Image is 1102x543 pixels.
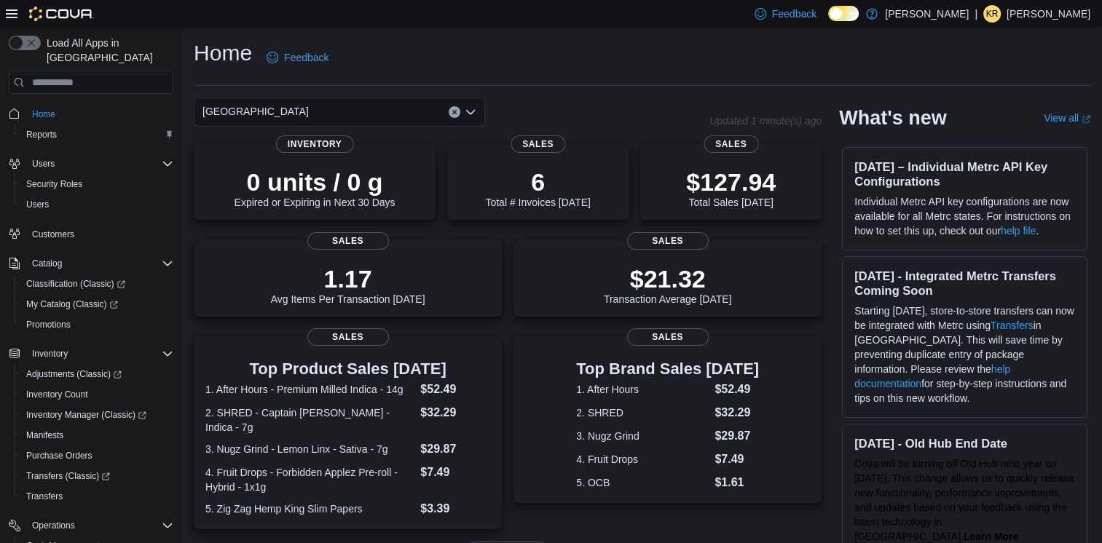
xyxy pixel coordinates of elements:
[20,488,173,505] span: Transfers
[26,106,61,123] a: Home
[26,255,173,272] span: Catalog
[271,264,425,305] div: Avg Items Per Transaction [DATE]
[26,409,146,421] span: Inventory Manager (Classic)
[205,382,414,397] dt: 1. After Hours - Premium Milled Indica - 14g
[576,475,709,490] dt: 5. OCB
[205,360,490,378] h3: Top Product Sales [DATE]
[15,466,179,486] a: Transfers (Classic)
[26,178,82,190] span: Security Roles
[205,442,414,456] dt: 3. Nugz Grind - Lemon Linx - Sativa - 7g
[26,104,173,122] span: Home
[32,108,55,120] span: Home
[511,135,565,153] span: Sales
[20,406,152,424] a: Inventory Manager (Classic)
[576,405,709,420] dt: 2. SHRED
[20,296,124,313] a: My Catalog (Classic)
[26,319,71,330] span: Promotions
[20,386,94,403] a: Inventory Count
[983,5,1001,23] div: Kelsie Rutledge
[1007,5,1090,23] p: [PERSON_NAME]
[15,314,179,335] button: Promotions
[854,458,1074,542] span: Cova will be turning off Old Hub next year on [DATE]. This change allows us to quickly release ne...
[20,126,63,143] a: Reports
[772,7,816,21] span: Feedback
[3,515,179,536] button: Operations
[627,232,709,250] span: Sales
[15,364,179,384] a: Adjustments (Classic)
[15,445,179,466] button: Purchase Orders
[991,320,1034,331] a: Transfers
[20,316,76,333] a: Promotions
[715,404,759,421] dd: $32.29
[420,464,490,481] dd: $7.49
[205,502,414,516] dt: 5. Zig Zag Hemp King Slim Papers
[715,381,759,398] dd: $52.49
[420,500,490,518] dd: $3.39
[235,167,395,197] p: 0 units / 0 g
[885,5,969,23] p: [PERSON_NAME]
[709,115,822,127] p: Updated 1 minute(s) ago
[828,21,829,22] span: Dark Mode
[261,43,334,72] a: Feedback
[715,427,759,445] dd: $29.87
[235,167,395,208] div: Expired or Expiring in Next 30 Days
[576,452,709,467] dt: 4. Fruit Drops
[20,316,173,333] span: Promotions
[26,225,173,243] span: Customers
[3,253,179,274] button: Catalog
[15,486,179,507] button: Transfers
[26,517,173,534] span: Operations
[3,154,179,174] button: Users
[15,174,179,194] button: Security Roles
[20,196,173,213] span: Users
[3,103,179,124] button: Home
[715,474,759,491] dd: $1.61
[26,491,63,502] span: Transfers
[20,427,173,444] span: Manifests
[839,106,946,130] h2: What's new
[15,294,179,314] a: My Catalog (Classic)
[20,447,173,464] span: Purchase Orders
[284,50,328,65] span: Feedback
[975,5,977,23] p: |
[704,135,758,153] span: Sales
[20,447,98,464] a: Purchase Orders
[32,348,68,360] span: Inventory
[3,344,179,364] button: Inventory
[15,274,179,294] a: Classification (Classic)
[20,275,131,293] a: Classification (Classic)
[964,531,1018,542] a: Learn More
[420,440,490,458] dd: $29.87
[15,384,179,405] button: Inventory Count
[854,159,1075,189] h3: [DATE] – Individual Metrc API Key Configurations
[576,429,709,443] dt: 3. Nugz Grind
[627,328,709,346] span: Sales
[194,39,252,68] h1: Home
[686,167,776,208] div: Total Sales [DATE]
[20,467,173,485] span: Transfers (Classic)
[20,196,55,213] a: Users
[854,269,1075,298] h3: [DATE] - Integrated Metrc Transfers Coming Soon
[26,470,110,482] span: Transfers (Classic)
[276,135,354,153] span: Inventory
[715,451,759,468] dd: $7.49
[32,258,62,269] span: Catalog
[26,429,63,441] span: Manifests
[20,406,173,424] span: Inventory Manager (Classic)
[3,223,179,245] button: Customers
[26,278,125,290] span: Classification (Classic)
[20,488,68,505] a: Transfers
[26,129,57,140] span: Reports
[686,167,776,197] p: $127.94
[26,450,93,461] span: Purchase Orders
[32,158,55,170] span: Users
[15,405,179,425] a: Inventory Manager (Classic)
[854,304,1075,405] p: Starting [DATE], store-to-store transfers can now be integrated with Metrc using in [GEOGRAPHIC_D...
[202,103,309,120] span: [GEOGRAPHIC_DATA]
[576,360,759,378] h3: Top Brand Sales [DATE]
[26,155,60,173] button: Users
[26,517,81,534] button: Operations
[26,298,118,310] span: My Catalog (Classic)
[41,36,173,65] span: Load All Apps in [GEOGRAPHIC_DATA]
